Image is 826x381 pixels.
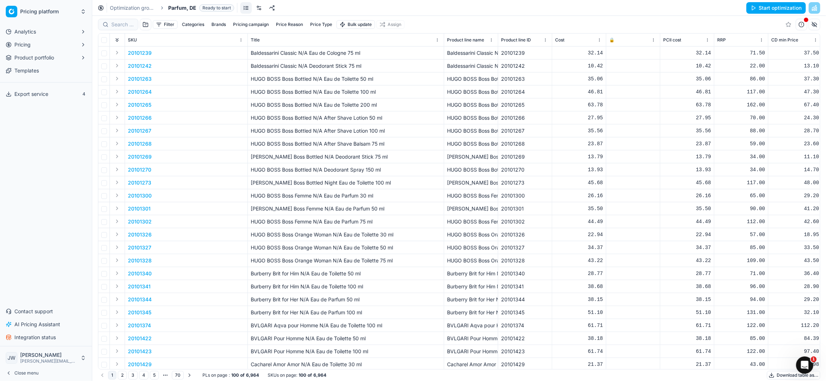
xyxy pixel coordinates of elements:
[447,114,495,121] div: HUGO BOSS Boss Bottled N/A After Shave Lotion 50 ml
[717,270,765,277] div: 71.00
[128,62,152,70] p: 20101242
[128,270,152,277] p: 20101340
[230,20,272,29] button: Pricing campaign
[3,349,89,367] button: JW[PERSON_NAME][PERSON_NAME][EMAIL_ADDRESS][DOMAIN_NAME]
[3,332,89,343] button: Integration status
[128,348,152,355] p: 20101423
[447,101,495,108] div: HUGO BOSS Boss Bottled N/A Eau de Toilette 200 ml
[663,37,681,43] span: PCII cost
[717,75,765,83] div: 86.00
[501,179,549,186] div: 20101273
[251,192,441,199] p: HUGO BOSS Boss Femme N/A Eau de Parfum 30 ml
[209,20,229,29] button: Brands
[3,3,89,20] button: Pricing platform
[501,322,549,329] div: 20101374
[251,270,441,277] p: Burberry Brit for Him N/A Eau de Toilette 50 ml
[717,140,765,147] div: 59.00
[555,296,603,303] div: 38.15
[111,21,134,28] input: Search by SKU or title
[771,270,819,277] div: 36.40
[128,75,152,83] button: 20101263
[251,231,441,238] p: HUGO BOSS Boss Orange Woman N/A Eau de Toilette 30 ml
[555,283,603,290] div: 38.68
[663,322,711,329] div: 61.71
[14,90,48,98] span: Export service
[771,179,819,186] div: 48.00
[771,75,819,83] div: 37.30
[113,204,121,213] button: Expand
[128,114,152,121] button: 20101266
[663,166,711,173] div: 13.93
[447,296,495,303] div: Burberry Brit for Her N/A Eau de Parfum 50 ml
[251,153,441,160] p: [PERSON_NAME] Boss Bottled N/A Deodorant Stick 75 ml
[251,335,441,342] p: BVLGARI Pour Homme N/A Eau de Toilette 50 ml
[113,269,121,278] button: Expand
[447,270,495,277] div: Burberry Brit for Him N/A Eau de Toilette 50 ml
[20,358,77,364] span: [PERSON_NAME][EMAIL_ADDRESS][DOMAIN_NAME]
[128,88,152,96] button: 20101264
[555,309,603,316] div: 51.10
[128,166,151,173] button: 20101270
[501,88,549,96] div: 20101264
[555,322,603,329] div: 61.71
[113,217,121,226] button: Expand
[128,49,152,57] p: 20101239
[150,371,159,380] button: 5
[555,127,603,134] div: 35.56
[555,231,603,238] div: 22.94
[128,218,152,225] button: 20101302
[771,257,819,264] div: 43.50
[128,283,151,290] p: 20101341
[501,75,549,83] div: 20101263
[771,62,819,70] div: 13.10
[128,140,152,147] button: 20101268
[110,4,156,12] a: Optimization groups
[771,127,819,134] div: 28.70
[14,28,36,35] span: Analytics
[717,127,765,134] div: 88.00
[14,321,60,328] span: AI Pricing Assistant
[172,371,184,380] button: 70
[128,231,152,238] button: 20101326
[251,179,441,186] p: [PERSON_NAME] Boss Bottled Night Eau de Toilette 100 ml
[113,100,121,109] button: Expand
[771,309,819,316] div: 32.10
[128,101,151,108] button: 20101265
[113,282,121,291] button: Expand
[113,36,121,44] button: Expand all
[113,152,121,161] button: Expand
[20,8,77,15] span: Pricing platform
[113,347,121,355] button: Expand
[771,244,819,251] div: 33.50
[3,368,89,378] button: Close menu
[501,192,549,199] div: 20101300
[717,166,765,173] div: 34.00
[128,205,151,212] button: 20101301
[113,243,121,252] button: Expand
[811,356,817,362] span: 1
[771,88,819,96] div: 47.30
[555,153,603,160] div: 13.79
[447,62,495,70] div: Baldessarini Classic N/A Deodorant Stick 75 ml
[717,218,765,225] div: 112.00
[447,37,484,43] span: Product line name
[128,322,151,329] p: 20101374
[128,244,151,251] button: 20101327
[663,62,711,70] div: 10.42
[555,205,603,212] div: 35.50
[555,62,603,70] div: 10.42
[663,153,711,160] div: 13.79
[113,48,121,57] button: Expand
[447,88,495,96] div: HUGO BOSS Boss Bottled N/A Eau de Toilette 100 ml
[113,61,121,70] button: Expand
[717,296,765,303] div: 94.00
[501,127,549,134] div: 20101267
[113,178,121,187] button: Expand
[3,26,89,37] button: Analytics
[555,270,603,277] div: 28.77
[447,75,495,83] div: HUGO BOSS Boss Bottled N/A Eau de Toilette 50 ml
[663,205,711,212] div: 35.50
